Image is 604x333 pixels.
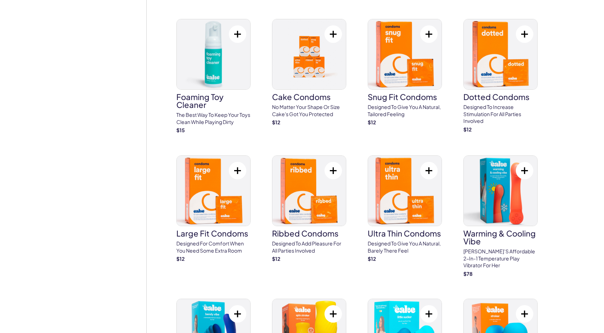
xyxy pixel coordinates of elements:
[176,93,251,109] h3: Foaming Toy Cleaner
[272,104,346,118] p: No matter your shape or size Cake's got you protected
[368,19,442,89] img: Snug Fit Condoms
[368,229,442,237] h3: Ultra Thin Condoms
[176,19,251,134] a: Foaming Toy CleanerFoaming Toy CleanerThe best way to keep your toys clean while playing dirty$15
[463,270,473,277] strong: $ 78
[176,229,251,237] h3: Large Fit Condoms
[272,19,346,126] a: Cake CondomsCake CondomsNo matter your shape or size Cake's got you protected$12
[272,229,346,237] h3: Ribbed Condoms
[177,156,250,226] img: Large Fit Condoms
[464,156,537,226] img: Warming & Cooling Vibe
[463,155,538,277] a: Warming & Cooling VibeWarming & Cooling Vibe[PERSON_NAME]’s affordable 2-in-1 temperature play vi...
[463,229,538,245] h3: Warming & Cooling Vibe
[368,155,442,263] a: Ultra Thin CondomsUltra Thin CondomsDesigned to give you a natural, barely there feel$12
[368,240,442,254] p: Designed to give you a natural, barely there feel
[272,155,346,263] a: Ribbed CondomsRibbed CondomsDesigned to add pleasure for all parties involved$12
[176,111,251,125] p: The best way to keep your toys clean while playing dirty
[368,119,376,125] strong: $ 12
[272,156,346,226] img: Ribbed Condoms
[368,255,376,262] strong: $ 12
[177,19,250,89] img: Foaming Toy Cleaner
[463,248,538,269] p: [PERSON_NAME]’s affordable 2-in-1 temperature play vibrator for her
[368,104,442,118] p: Designed to give you a natural, tailored feeling
[368,156,442,226] img: Ultra Thin Condoms
[176,155,251,263] a: Large Fit CondomsLarge Fit CondomsDesigned for comfort when you need some extra room$12
[272,19,346,89] img: Cake Condoms
[176,255,185,262] strong: $ 12
[463,104,538,125] p: Designed to increase stimulation for all parties involved
[463,126,472,133] strong: $ 12
[464,19,537,89] img: Dotted Condoms
[272,119,280,125] strong: $ 12
[272,93,346,101] h3: Cake Condoms
[463,93,538,101] h3: Dotted Condoms
[176,240,251,254] p: Designed for comfort when you need some extra room
[272,240,346,254] p: Designed to add pleasure for all parties involved
[368,93,442,101] h3: Snug Fit Condoms
[272,255,280,262] strong: $ 12
[368,19,442,126] a: Snug Fit CondomsSnug Fit CondomsDesigned to give you a natural, tailored feeling$12
[176,127,185,133] strong: $ 15
[463,19,538,133] a: Dotted CondomsDotted CondomsDesigned to increase stimulation for all parties involved$12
